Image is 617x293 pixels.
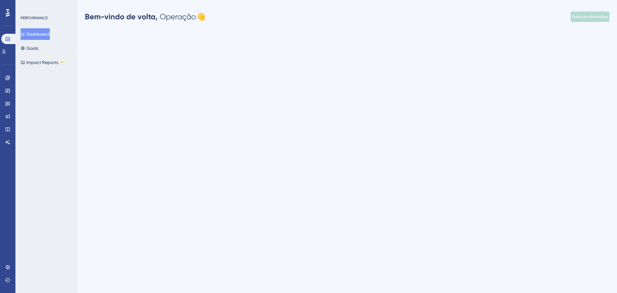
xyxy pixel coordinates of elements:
div: PERFORMANCE [21,15,48,21]
button: Publicar alterações [571,12,609,22]
div: BETA [59,61,65,64]
button: Goals [21,42,38,54]
font: Operação [160,12,196,21]
button: Impact ReportsBETA [21,57,65,68]
font: 👋 [196,12,206,21]
button: Dashboard [21,28,50,40]
font: Publicar alterações [572,14,608,19]
font: Bem-vindo de volta, [85,12,158,21]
